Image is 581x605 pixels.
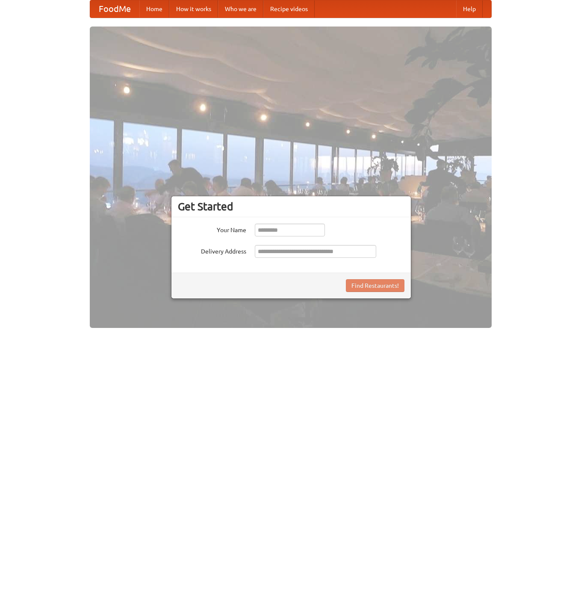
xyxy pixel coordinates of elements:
[218,0,263,18] a: Who we are
[346,279,404,292] button: Find Restaurants!
[178,245,246,256] label: Delivery Address
[263,0,315,18] a: Recipe videos
[90,0,139,18] a: FoodMe
[169,0,218,18] a: How it works
[178,200,404,213] h3: Get Started
[178,224,246,234] label: Your Name
[456,0,483,18] a: Help
[139,0,169,18] a: Home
